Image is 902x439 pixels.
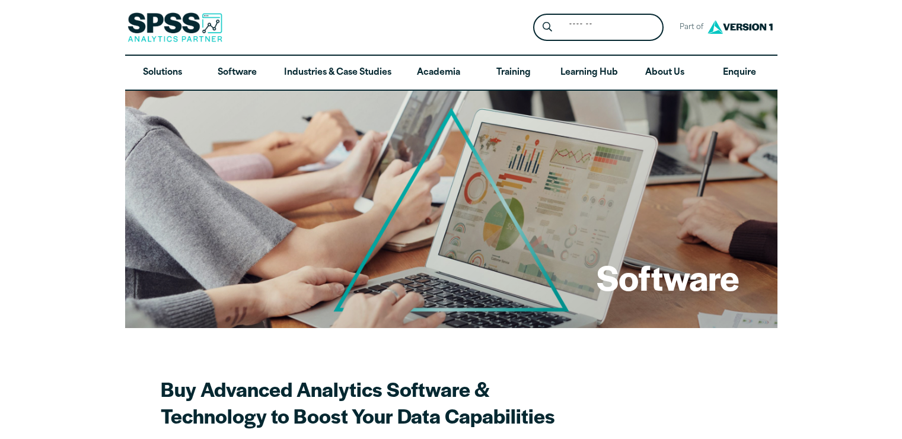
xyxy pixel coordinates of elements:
img: Version1 Logo [705,16,776,38]
img: SPSS Analytics Partner [128,12,222,42]
a: Learning Hub [551,56,627,90]
h2: Buy Advanced Analytics Software & Technology to Boost Your Data Capabilities [161,376,556,429]
a: Solutions [125,56,200,90]
a: Training [476,56,550,90]
button: Search magnifying glass icon [536,17,558,39]
a: Industries & Case Studies [275,56,401,90]
span: Part of [673,19,705,36]
nav: Desktop version of site main menu [125,56,777,90]
a: Software [200,56,275,90]
a: Academia [401,56,476,90]
a: About Us [627,56,702,90]
svg: Search magnifying glass icon [543,22,552,32]
a: Enquire [702,56,777,90]
form: Site Header Search Form [533,14,664,42]
h1: Software [597,254,740,300]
